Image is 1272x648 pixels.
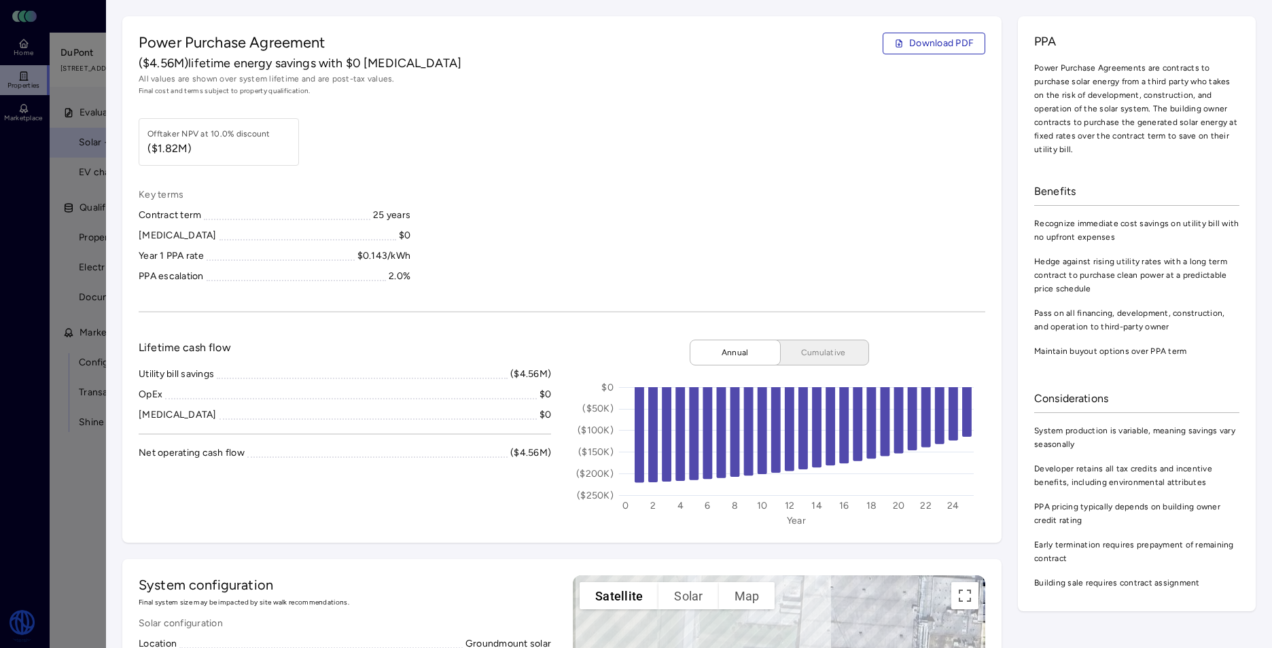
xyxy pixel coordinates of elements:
[1034,538,1239,565] span: Early termination requires prepayment of remaining contract
[139,86,985,96] span: Final cost and terms subject to property qualification.
[139,387,162,402] div: OpEx
[139,446,245,461] div: Net operating cash flow
[909,36,974,51] span: Download PDF
[811,500,822,511] text: 14
[947,500,959,511] text: 24
[601,382,614,393] text: $0
[139,33,325,54] span: Power Purchase Agreement
[1034,462,1239,489] span: Developer retains all tax credits and incentive benefits, including environmental attributes
[540,408,552,422] div: $0
[719,582,775,609] button: Show street map
[139,72,985,86] span: All values are shown over system lifetime and are post-tax values.
[399,228,411,243] div: $0
[357,249,411,264] div: $0.143/kWh
[139,249,204,264] div: Year 1 PPA rate
[920,500,932,511] text: 22
[893,500,905,511] text: 20
[650,500,656,511] text: 2
[1034,178,1239,206] div: Benefits
[1034,500,1239,527] span: PPA pricing typically depends on building owner credit rating
[510,446,551,461] div: ($4.56M)
[677,500,684,511] text: 4
[577,490,614,501] text: ($250K)
[540,387,552,402] div: $0
[139,408,217,422] div: [MEDICAL_DATA]
[1034,61,1239,156] span: Power Purchase Agreements are contracts to purchase solar energy from a third party who takes on ...
[757,500,768,511] text: 10
[510,367,551,382] div: ($4.56M)
[139,340,231,356] span: Lifetime cash flow
[785,500,795,511] text: 12
[580,582,658,609] button: Show satellite imagery
[582,403,614,414] text: ($50K)
[389,269,410,284] div: 2.0%
[701,346,769,359] span: Annual
[1034,255,1239,295] span: Hedge against rising utility rates with a long term contract to purchase clean power at a predict...
[578,425,614,436] text: ($100K)
[1034,385,1239,413] div: Considerations
[866,500,877,511] text: 18
[139,54,461,72] span: ($4.56M) lifetime energy savings with $0 [MEDICAL_DATA]
[139,575,551,594] h2: System configuration
[1034,576,1239,590] span: Building sale requires contract assignment
[787,515,806,526] text: Year
[1034,306,1239,334] span: Pass on all financing, development, construction, and operation to third-party owner
[147,141,270,157] span: ($1.82M)
[839,500,849,511] text: 16
[139,597,551,608] span: Final system size may be impacted by site walk recommendations.
[139,228,217,243] div: [MEDICAL_DATA]
[705,500,710,511] text: 6
[139,367,214,382] div: Utility bill savings
[732,500,738,511] text: 8
[139,269,204,284] div: PPA escalation
[147,127,270,141] div: Offtaker NPV at 10.0% discount
[790,346,858,359] span: Cumulative
[1034,33,1239,50] span: PPA
[1034,344,1239,358] span: Maintain buyout options over PPA term
[883,33,985,54] button: Download PDF
[1034,217,1239,244] span: Recognize immediate cost savings on utility bill with no upfront expenses
[373,208,410,223] div: 25 years
[622,500,629,511] text: 0
[139,616,551,631] span: Solar configuration
[951,582,978,609] button: Toggle fullscreen view
[658,582,718,609] button: Show solar potential
[576,468,614,480] text: ($200K)
[139,187,410,202] span: Key terms
[1034,424,1239,451] span: System production is variable, meaning savings vary seasonally
[578,446,614,458] text: ($150K)
[139,208,201,223] div: Contract term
